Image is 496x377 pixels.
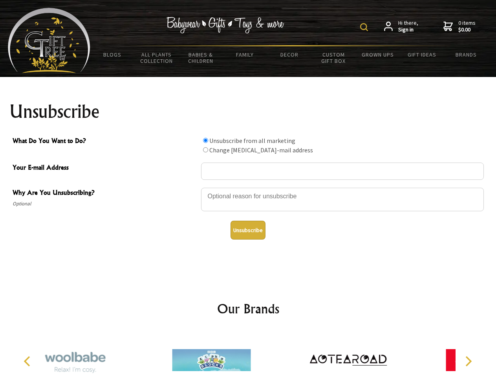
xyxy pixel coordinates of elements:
a: Custom Gift Box [311,46,356,69]
input: What Do You Want to Do? [203,138,208,143]
button: Next [459,353,477,370]
label: Change [MEDICAL_DATA]-mail address [209,146,313,154]
span: 0 items [458,19,476,33]
span: Optional [13,199,197,209]
label: Unsubscribe from all marketing [209,137,295,145]
span: Why Are You Unsubscribing? [13,188,197,199]
textarea: Why Are You Unsubscribing? [201,188,484,211]
a: Brands [444,46,489,63]
a: BLOGS [90,46,135,63]
strong: Sign in [398,26,418,33]
span: What Do You Want to Do? [13,136,197,147]
a: Gift Ideas [400,46,444,63]
a: Decor [267,46,311,63]
button: Previous [20,353,37,370]
a: All Plants Collection [135,46,179,69]
img: Babyware - Gifts - Toys and more... [8,8,90,73]
h2: Our Brands [16,299,481,318]
h1: Unsubscribe [9,102,487,121]
img: Babywear - Gifts - Toys & more [167,17,284,33]
a: Family [223,46,267,63]
input: Your E-mail Address [201,163,484,180]
button: Unsubscribe [231,221,265,240]
input: What Do You Want to Do? [203,147,208,152]
span: Your E-mail Address [13,163,197,174]
a: Babies & Children [179,46,223,69]
img: product search [360,23,368,31]
strong: $0.00 [458,26,476,33]
a: Hi there,Sign in [384,20,418,33]
span: Hi there, [398,20,418,33]
a: Grown Ups [355,46,400,63]
a: 0 items$0.00 [443,20,476,33]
